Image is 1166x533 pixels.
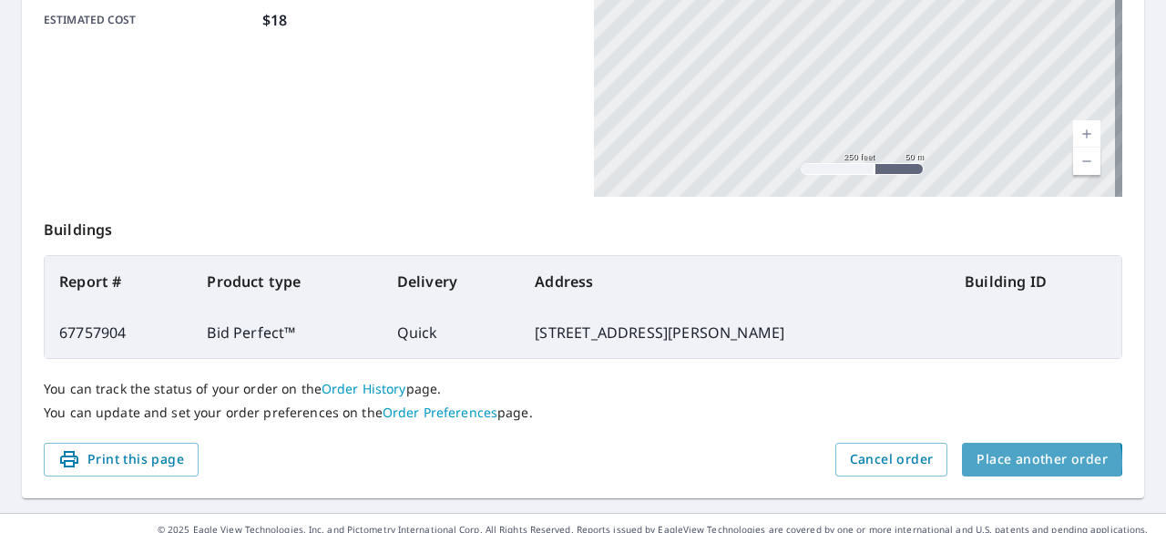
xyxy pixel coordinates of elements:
th: Report # [45,256,192,307]
button: Place another order [962,443,1122,477]
td: 67757904 [45,307,192,358]
a: Order History [322,380,406,397]
th: Product type [192,256,382,307]
a: Current Level 17, Zoom In [1073,120,1100,148]
span: Place another order [977,448,1108,471]
p: $18 [262,9,287,31]
th: Delivery [383,256,521,307]
th: Building ID [950,256,1121,307]
p: Estimated cost [44,9,255,31]
span: Print this page [58,448,184,471]
a: Order Preferences [383,404,497,421]
p: Buildings [44,197,1122,255]
span: Cancel order [850,448,934,471]
a: Current Level 17, Zoom Out [1073,148,1100,175]
td: Quick [383,307,521,358]
td: [STREET_ADDRESS][PERSON_NAME] [520,307,950,358]
td: Bid Perfect™ [192,307,382,358]
th: Address [520,256,950,307]
p: You can track the status of your order on the page. [44,381,1122,397]
p: You can update and set your order preferences on the page. [44,405,1122,421]
button: Print this page [44,443,199,477]
button: Cancel order [835,443,948,477]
